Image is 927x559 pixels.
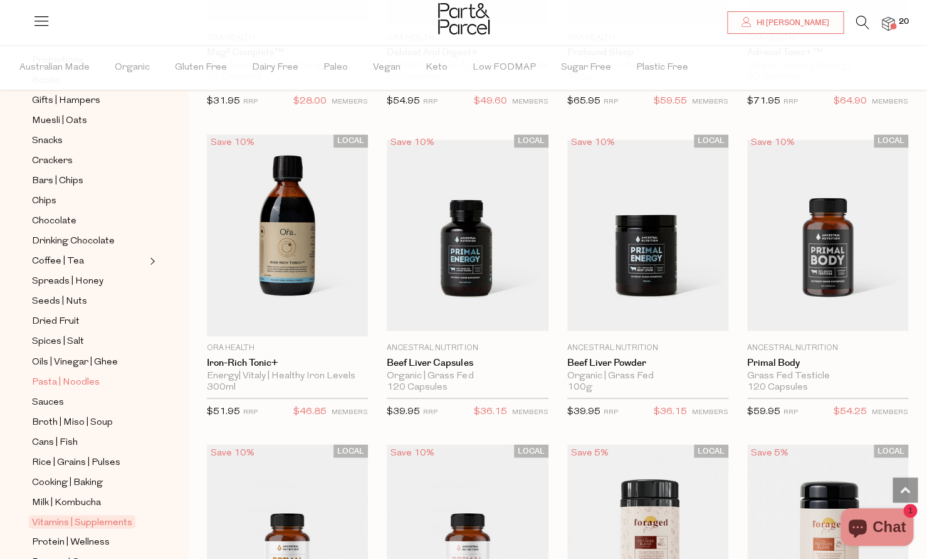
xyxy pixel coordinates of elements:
button: Expand/Collapse Coffee | Tea [147,253,155,269]
span: $59.95 [747,407,780,416]
a: Iron-Rich Tonic+ [207,357,368,368]
span: Spreads | Honey [32,274,103,289]
span: $51.95 [207,407,240,416]
a: 20 [882,17,894,30]
span: Dairy Free [252,46,298,90]
img: Beef Liver Powder [567,140,728,331]
span: Coffee | Tea [32,254,84,269]
span: $65.95 [567,97,600,106]
span: Snacks [32,134,63,149]
span: Keto [426,46,448,90]
span: LOCAL [514,134,548,147]
small: RRP [423,408,437,415]
a: Vitamins | Supplements [32,514,146,530]
small: MEMBERS [692,98,728,105]
a: Protein | Wellness [32,534,146,550]
a: Seeds | Nuts [32,294,146,309]
p: Ancestral Nutrition [567,343,728,354]
div: Organic | Grass Fed [387,370,548,381]
small: RRP [243,408,258,415]
span: $31.95 [207,97,240,106]
span: Rice | Grains | Pulses [32,455,120,470]
a: Chocolate [32,213,146,229]
a: Drinking Chocolate [32,233,146,249]
img: Part&Parcel [438,3,490,35]
a: Oils | Vinegar | Ghee [32,354,146,370]
span: Gluten Free [175,46,227,90]
span: Protein | Wellness [32,535,110,550]
span: Cans | Fish [32,435,78,450]
span: Plastic Free [636,46,688,90]
span: $36.15 [474,403,507,420]
a: Beef Liver Powder [567,357,728,368]
span: Low FODMAP [473,46,536,90]
small: RRP [604,98,618,105]
span: LOCAL [514,444,548,457]
a: Milk | Kombucha [32,494,146,510]
span: 120 Capsules [747,381,808,393]
small: RRP [783,408,798,415]
a: Cans | Fish [32,434,146,450]
span: Seeds | Nuts [32,294,87,309]
div: Save 10% [207,444,258,461]
p: Ancestral Nutrition [387,343,548,354]
span: LOCAL [694,444,728,457]
a: Pasta | Noodles [32,374,146,390]
small: MEMBERS [332,408,368,415]
a: Sauces [32,394,146,410]
small: RRP [423,98,437,105]
a: Bars | Chips [32,173,146,189]
span: $59.55 [654,93,687,110]
span: $36.15 [654,403,687,420]
span: 100g [567,381,592,393]
span: $39.95 [387,407,420,416]
span: Sugar Free [561,46,611,90]
a: Rice | Grains | Pulses [32,454,146,470]
span: $39.95 [567,407,600,416]
div: Save 10% [567,134,619,151]
div: Organic | Grass Fed [567,370,728,381]
span: Bars | Chips [32,174,83,189]
span: Dried Fruit [32,314,80,329]
span: Drinking Chocolate [32,234,115,249]
a: Dried Fruit [32,314,146,329]
span: $54.25 [834,403,867,420]
span: Spices | Salt [32,334,84,349]
img: Beef Liver Capsules [387,140,548,331]
small: RRP [604,408,618,415]
span: LOCAL [333,444,368,457]
span: LOCAL [874,444,908,457]
span: Milk | Kombucha [32,495,101,510]
span: Organic [115,46,150,90]
div: Energy| Vitaly | Healthy Iron Levels [207,370,368,381]
span: Oils | Vinegar | Ghee [32,354,118,370]
inbox-online-store-chat: Shopify online store chat [837,508,917,549]
span: Paleo [323,46,348,90]
a: Gifts | Hampers [32,93,146,109]
span: $28.00 [293,93,327,110]
a: Cooking | Baking [32,474,146,490]
span: Crackers [32,154,73,169]
a: Beef Liver Capsules [387,357,548,368]
span: Vegan [373,46,401,90]
span: LOCAL [333,134,368,147]
a: Crackers [32,153,146,169]
div: Save 10% [387,444,438,461]
a: Chips [32,193,146,209]
span: Gifts | Hampers [32,93,100,109]
div: Save 10% [387,134,438,151]
small: RRP [783,98,798,105]
small: MEMBERS [512,408,548,415]
span: $54.95 [387,97,420,106]
small: MEMBERS [872,408,908,415]
small: MEMBERS [872,98,908,105]
span: Australian Made [19,46,90,90]
a: Muesli | Oats [32,113,146,129]
span: LOCAL [694,134,728,147]
span: 20 [896,16,912,28]
a: Coffee | Tea [32,253,146,269]
span: Chips [32,194,56,209]
a: Primal Body [747,357,908,368]
span: LOCAL [874,134,908,147]
a: Broth | Miso | Soup [32,414,146,430]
